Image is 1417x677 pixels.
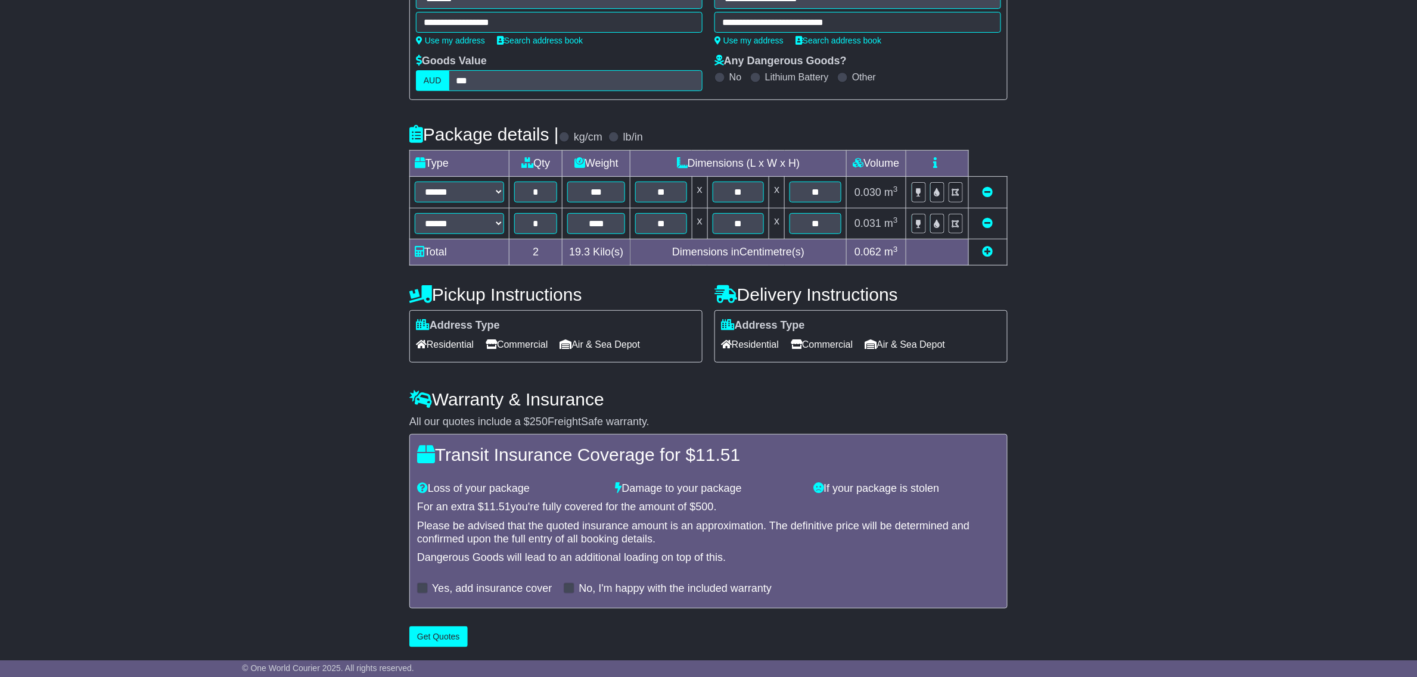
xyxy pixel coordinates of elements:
[884,217,898,229] span: m
[846,151,906,177] td: Volume
[791,335,853,354] span: Commercial
[574,131,602,144] label: kg/cm
[411,482,610,495] div: Loss of your package
[983,186,993,198] a: Remove this item
[854,246,881,258] span: 0.062
[509,239,563,266] td: 2
[630,239,847,266] td: Dimensions in Centimetre(s)
[416,70,449,91] label: AUD
[530,416,548,428] span: 250
[765,71,829,83] label: Lithium Battery
[563,151,630,177] td: Weight
[893,245,898,254] sup: 3
[714,36,784,45] a: Use my address
[560,335,641,354] span: Air & Sea Depot
[854,186,881,198] span: 0.030
[714,55,847,68] label: Any Dangerous Goods?
[884,186,898,198] span: m
[417,501,1000,514] div: For an extra $ you're fully covered for the amount of $ .
[852,71,876,83] label: Other
[983,246,993,258] a: Add new item
[692,177,707,208] td: x
[769,208,785,239] td: x
[486,335,548,354] span: Commercial
[884,246,898,258] span: m
[242,663,414,673] span: © One World Courier 2025. All rights reserved.
[630,151,847,177] td: Dimensions (L x W x H)
[854,217,881,229] span: 0.031
[569,246,590,258] span: 19.3
[410,239,509,266] td: Total
[692,208,707,239] td: x
[721,319,805,332] label: Address Type
[579,582,772,595] label: No, I'm happy with the included warranty
[417,551,1000,564] div: Dangerous Goods will lead to an additional loading on top of this.
[865,335,946,354] span: Air & Sea Depot
[623,131,643,144] label: lb/in
[509,151,563,177] td: Qty
[417,445,1000,464] h4: Transit Insurance Coverage for $
[893,216,898,224] sup: 3
[409,626,468,647] button: Get Quotes
[416,335,474,354] span: Residential
[497,36,583,45] a: Search address book
[983,217,993,229] a: Remove this item
[695,445,740,464] span: 11.51
[696,501,714,513] span: 500
[409,416,1008,429] div: All our quotes include a $ FreightSafe warranty.
[714,285,1008,304] h4: Delivery Instructions
[563,239,630,266] td: Kilo(s)
[484,501,511,513] span: 11.51
[416,319,500,332] label: Address Type
[807,482,1006,495] div: If your package is stolen
[729,71,741,83] label: No
[409,389,1008,409] h4: Warranty & Insurance
[409,124,559,144] h4: Package details |
[432,582,552,595] label: Yes, add insurance cover
[769,177,785,208] td: x
[409,285,703,304] h4: Pickup Instructions
[410,151,509,177] td: Type
[416,36,485,45] a: Use my address
[417,520,1000,545] div: Please be advised that the quoted insurance amount is an approximation. The definitive price will...
[795,36,881,45] a: Search address book
[610,482,808,495] div: Damage to your package
[893,185,898,194] sup: 3
[416,55,487,68] label: Goods Value
[721,335,779,354] span: Residential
